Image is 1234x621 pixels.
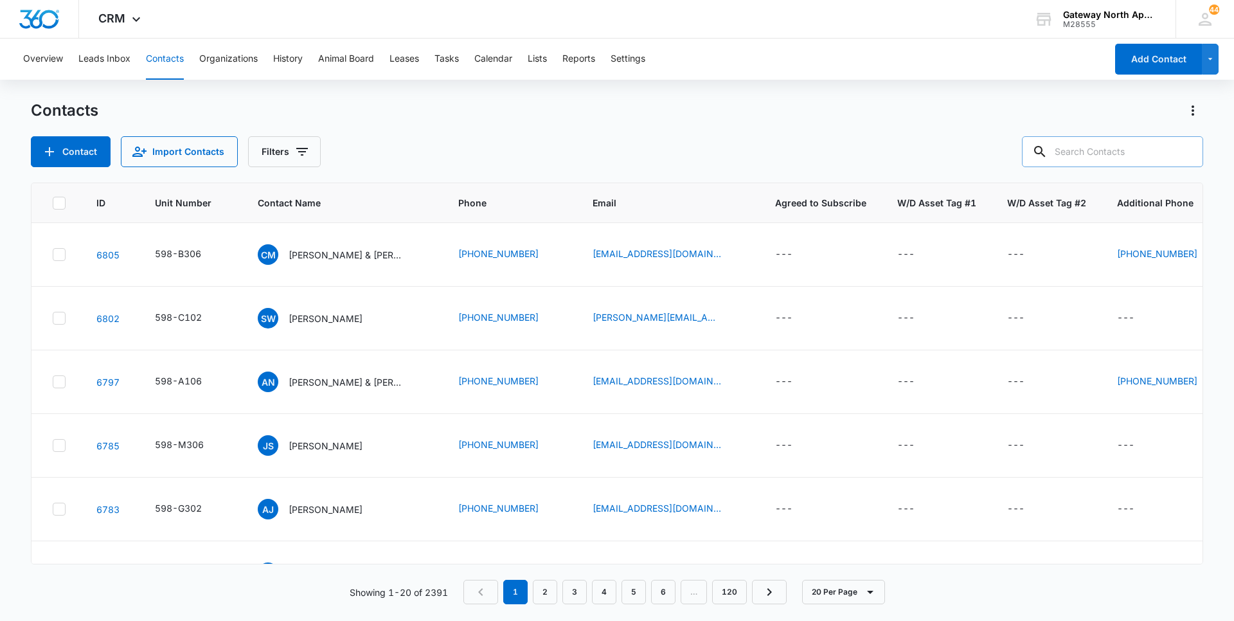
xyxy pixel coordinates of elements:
[1063,10,1157,20] div: account name
[258,499,278,519] span: AJ
[593,247,721,260] a: [EMAIL_ADDRESS][DOMAIN_NAME]
[1117,438,1158,453] div: Additional Phone - - Select to Edit Field
[289,375,404,389] p: [PERSON_NAME] & [PERSON_NAME]
[96,313,120,324] a: Navigate to contact details page for Samantha Watkinson
[155,310,225,326] div: Unit Number - 598-C102 - Select to Edit Field
[775,247,816,262] div: Agreed to Subscribe - - Select to Edit Field
[463,580,787,604] nav: Pagination
[1007,374,1048,390] div: W/D Asset Tag #2 - - Select to Edit Field
[775,438,792,453] div: ---
[775,438,816,453] div: Agreed to Subscribe - - Select to Edit Field
[258,308,386,328] div: Contact Name - Samantha Watkinson - Select to Edit Field
[593,310,721,324] a: [PERSON_NAME][EMAIL_ADDRESS][DOMAIN_NAME]
[96,440,120,451] a: Navigate to contact details page for Jermaine Shields
[1007,247,1048,262] div: W/D Asset Tag #2 - - Select to Edit Field
[248,136,321,167] button: Filters
[199,39,258,80] button: Organizations
[96,249,120,260] a: Navigate to contact details page for Caron Mershon & Kyle Mershon
[1117,438,1134,453] div: ---
[1117,501,1134,517] div: ---
[289,312,362,325] p: [PERSON_NAME]
[775,247,792,262] div: ---
[155,247,224,262] div: Unit Number - 598-B306 - Select to Edit Field
[96,377,120,388] a: Navigate to contact details page for Aliyah Nguyen & Jacob Enriquez
[258,562,278,583] span: MR
[528,39,547,80] button: Lists
[155,438,204,451] div: 598-M306
[458,501,562,517] div: Phone - 3072867803 - Select to Edit Field
[1117,374,1197,388] a: [PHONE_NUMBER]
[1007,196,1086,210] span: W/D Asset Tag #2
[897,247,915,262] div: ---
[458,501,539,515] a: [PHONE_NUMBER]
[350,586,448,599] p: Showing 1-20 of 2391
[155,501,225,517] div: Unit Number - 598-G302 - Select to Edit Field
[621,580,646,604] a: Page 5
[1007,438,1048,453] div: W/D Asset Tag #2 - - Select to Edit Field
[611,39,645,80] button: Settings
[897,374,938,390] div: W/D Asset Tag #1 - - Select to Edit Field
[258,244,427,265] div: Contact Name - Caron Mershon & Kyle Mershon - Select to Edit Field
[1117,501,1158,517] div: Additional Phone - - Select to Edit Field
[897,438,915,453] div: ---
[1117,310,1158,326] div: Additional Phone - - Select to Edit Field
[155,374,202,388] div: 598-A106
[289,248,404,262] p: [PERSON_NAME] & [PERSON_NAME]
[121,136,238,167] button: Import Contacts
[593,247,744,262] div: Email - cwatki94@gmail.com - Select to Edit Field
[258,196,409,210] span: Contact Name
[458,247,562,262] div: Phone - 7207080895 - Select to Edit Field
[258,435,386,456] div: Contact Name - Jermaine Shields - Select to Edit Field
[1117,310,1134,326] div: ---
[897,247,938,262] div: W/D Asset Tag #1 - - Select to Edit Field
[1007,501,1024,517] div: ---
[434,39,459,80] button: Tasks
[31,136,111,167] button: Add Contact
[562,580,587,604] a: Page 3
[1063,20,1157,29] div: account id
[155,310,202,324] div: 598-C102
[593,438,744,453] div: Email - jermaineshields87@gmail.com - Select to Edit Field
[155,247,201,260] div: 598-B306
[258,372,278,392] span: AN
[592,580,616,604] a: Page 4
[775,501,792,517] div: ---
[146,39,184,80] button: Contacts
[258,499,386,519] div: Contact Name - Amanda Jones - Select to Edit Field
[1115,44,1202,75] button: Add Contact
[897,310,938,326] div: W/D Asset Tag #1 - - Select to Edit Field
[1007,247,1024,262] div: ---
[458,247,539,260] a: [PHONE_NUMBER]
[1007,374,1024,390] div: ---
[1117,247,1197,260] a: [PHONE_NUMBER]
[318,39,374,80] button: Animal Board
[389,39,419,80] button: Leases
[897,501,938,517] div: W/D Asset Tag #1 - - Select to Edit Field
[78,39,130,80] button: Leads Inbox
[289,439,362,453] p: [PERSON_NAME]
[775,310,816,326] div: Agreed to Subscribe - - Select to Edit Field
[258,308,278,328] span: SW
[593,501,721,515] a: [EMAIL_ADDRESS][DOMAIN_NAME]
[458,438,562,453] div: Phone - 7192312374 - Select to Edit Field
[775,374,816,390] div: Agreed to Subscribe - - Select to Edit Field
[98,12,125,25] span: CRM
[96,504,120,515] a: Navigate to contact details page for Amanda Jones
[593,438,721,451] a: [EMAIL_ADDRESS][DOMAIN_NAME]
[775,196,866,210] span: Agreed to Subscribe
[533,580,557,604] a: Page 2
[1007,310,1048,326] div: W/D Asset Tag #2 - - Select to Edit Field
[1007,438,1024,453] div: ---
[593,374,744,390] div: Email - avnguyen1804@gmail.com - Select to Edit Field
[1209,4,1219,15] span: 44
[458,196,543,210] span: Phone
[593,196,726,210] span: Email
[775,310,792,326] div: ---
[1007,310,1024,326] div: ---
[1183,100,1203,121] button: Actions
[155,438,227,453] div: Unit Number - 598-M306 - Select to Edit Field
[897,501,915,517] div: ---
[593,374,721,388] a: [EMAIL_ADDRESS][DOMAIN_NAME]
[897,310,915,326] div: ---
[258,562,386,583] div: Contact Name - Megan Radford - Select to Edit Field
